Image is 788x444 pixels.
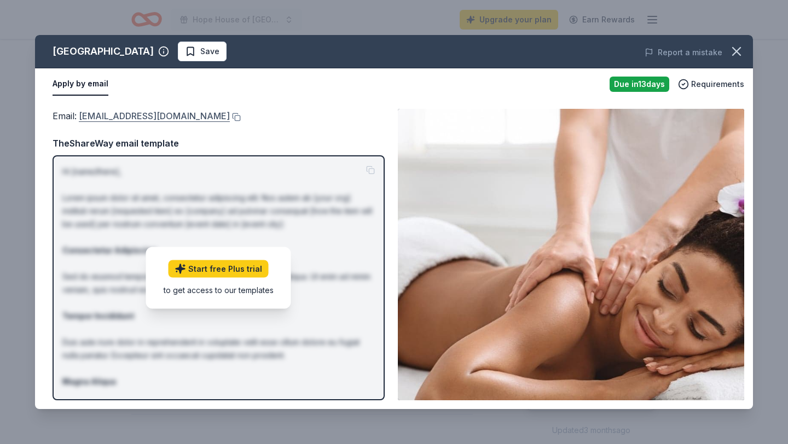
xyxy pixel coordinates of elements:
div: Due in 13 days [610,77,669,92]
button: Report a mistake [645,46,722,59]
a: [EMAIL_ADDRESS][DOMAIN_NAME] [79,109,230,123]
strong: Magna Aliqua [62,377,116,386]
span: Requirements [691,78,744,91]
span: Save [200,45,219,58]
img: Image for Paragon Casino Resort [398,109,744,400]
div: TheShareWay email template [53,136,385,150]
span: Email : [53,110,230,121]
strong: Consectetur Adipiscing [62,246,157,255]
div: [GEOGRAPHIC_DATA] [53,43,154,60]
button: Save [178,42,227,61]
div: to get access to our templates [164,284,274,295]
a: Start free Plus trial [169,260,269,277]
button: Requirements [678,78,744,91]
button: Apply by email [53,73,108,96]
strong: Tempor Incididunt [62,311,134,320]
